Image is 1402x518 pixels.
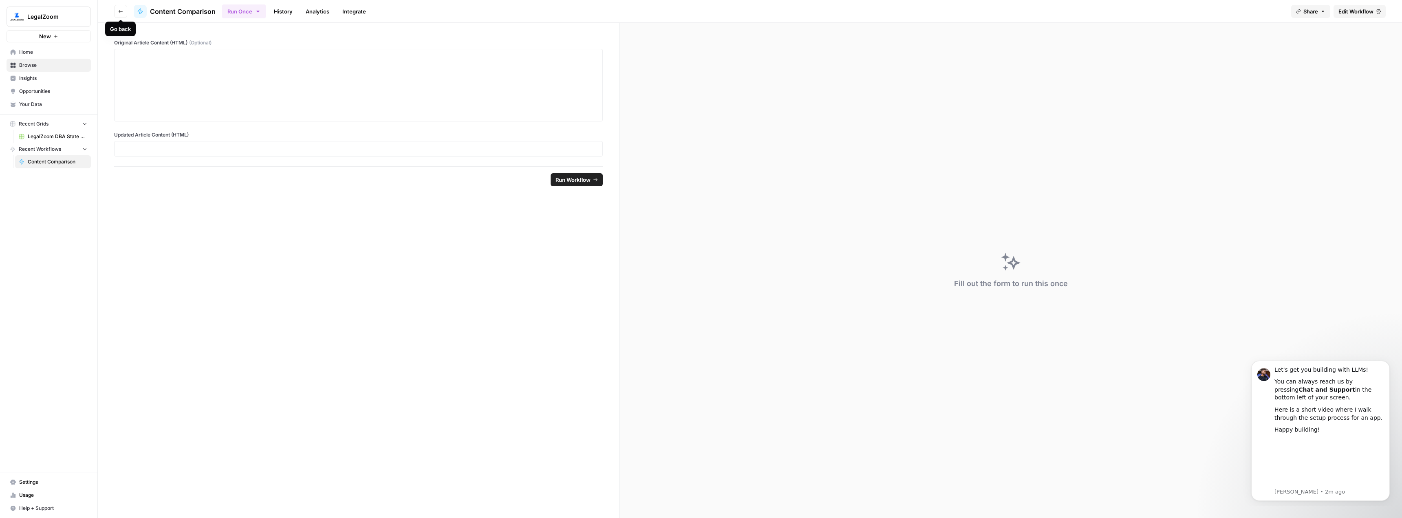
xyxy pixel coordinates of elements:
a: Content Comparison [134,5,216,18]
span: Run Workflow [556,176,591,184]
a: LegalZoom DBA State Articles [15,130,91,143]
div: Fill out the form to run this once [954,278,1068,289]
button: Run Once [222,4,266,18]
span: Content Comparison [150,7,216,16]
a: Usage [7,489,91,502]
button: Help + Support [7,502,91,515]
p: Message from Steven, sent 2m ago [35,135,145,142]
label: Original Article Content (HTML) [114,39,603,46]
img: LegalZoom Logo [9,9,24,24]
div: Go back [110,25,131,33]
span: Share [1303,7,1318,15]
span: Browse [19,62,87,69]
span: New [39,32,51,40]
span: Help + Support [19,505,87,512]
button: Share [1291,5,1330,18]
a: Insights [7,72,91,85]
iframe: youtube [35,85,145,134]
span: Your Data [19,101,87,108]
a: Integrate [337,5,371,18]
button: Recent Grids [7,118,91,130]
span: LegalZoom DBA State Articles [28,133,87,140]
span: Content Comparison [28,158,87,165]
a: Home [7,46,91,59]
span: Usage [19,492,87,499]
a: Browse [7,59,91,72]
a: Edit Workflow [1334,5,1386,18]
span: (Optional) [189,39,212,46]
a: Opportunities [7,85,91,98]
span: Edit Workflow [1338,7,1373,15]
span: Opportunities [19,88,87,95]
span: Settings [19,478,87,486]
a: Settings [7,476,91,489]
iframe: Intercom notifications message [1239,353,1402,506]
button: New [7,30,91,42]
a: Your Data [7,98,91,111]
a: Content Comparison [15,155,91,168]
span: Recent Workflows [19,145,61,153]
a: Analytics [301,5,334,18]
button: Workspace: LegalZoom [7,7,91,27]
span: Insights [19,75,87,82]
span: Recent Grids [19,120,48,128]
label: Updated Article Content (HTML) [114,131,603,139]
a: History [269,5,298,18]
span: Home [19,48,87,56]
button: Run Workflow [551,173,603,186]
span: LegalZoom [27,13,77,21]
button: Recent Workflows [7,143,91,155]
